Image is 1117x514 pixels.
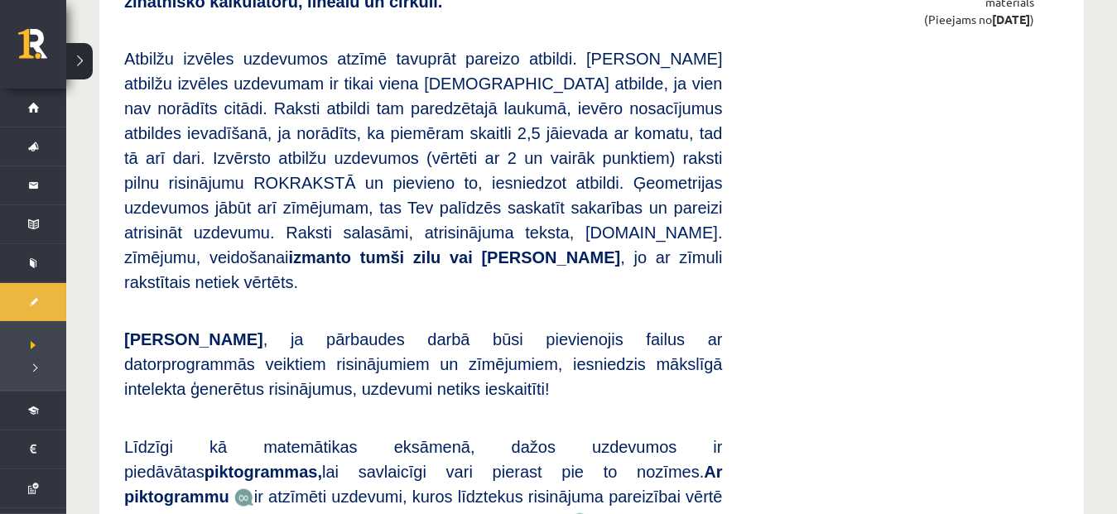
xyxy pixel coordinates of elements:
[289,248,352,267] b: izmanto
[124,330,263,348] span: [PERSON_NAME]
[124,463,723,506] b: Ar piktogrammu
[124,50,723,291] span: Atbilžu izvēles uzdevumos atzīmē tavuprāt pareizo atbildi. [PERSON_NAME] atbilžu izvēles uzdevuma...
[205,463,322,481] b: piktogrammas,
[234,488,254,507] img: JfuEzvunn4EvwAAAAASUVORK5CYII=
[124,438,723,506] span: Līdzīgi kā matemātikas eksāmenā, dažos uzdevumos ir piedāvātas lai savlaicīgi vari pierast pie to...
[992,12,1030,26] strong: [DATE]
[18,29,66,70] a: Rīgas 1. Tālmācības vidusskola
[360,248,620,267] b: tumši zilu vai [PERSON_NAME]
[124,330,723,398] span: , ja pārbaudes darbā būsi pievienojis failus ar datorprogrammās veiktiem risinājumiem un zīmējumi...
